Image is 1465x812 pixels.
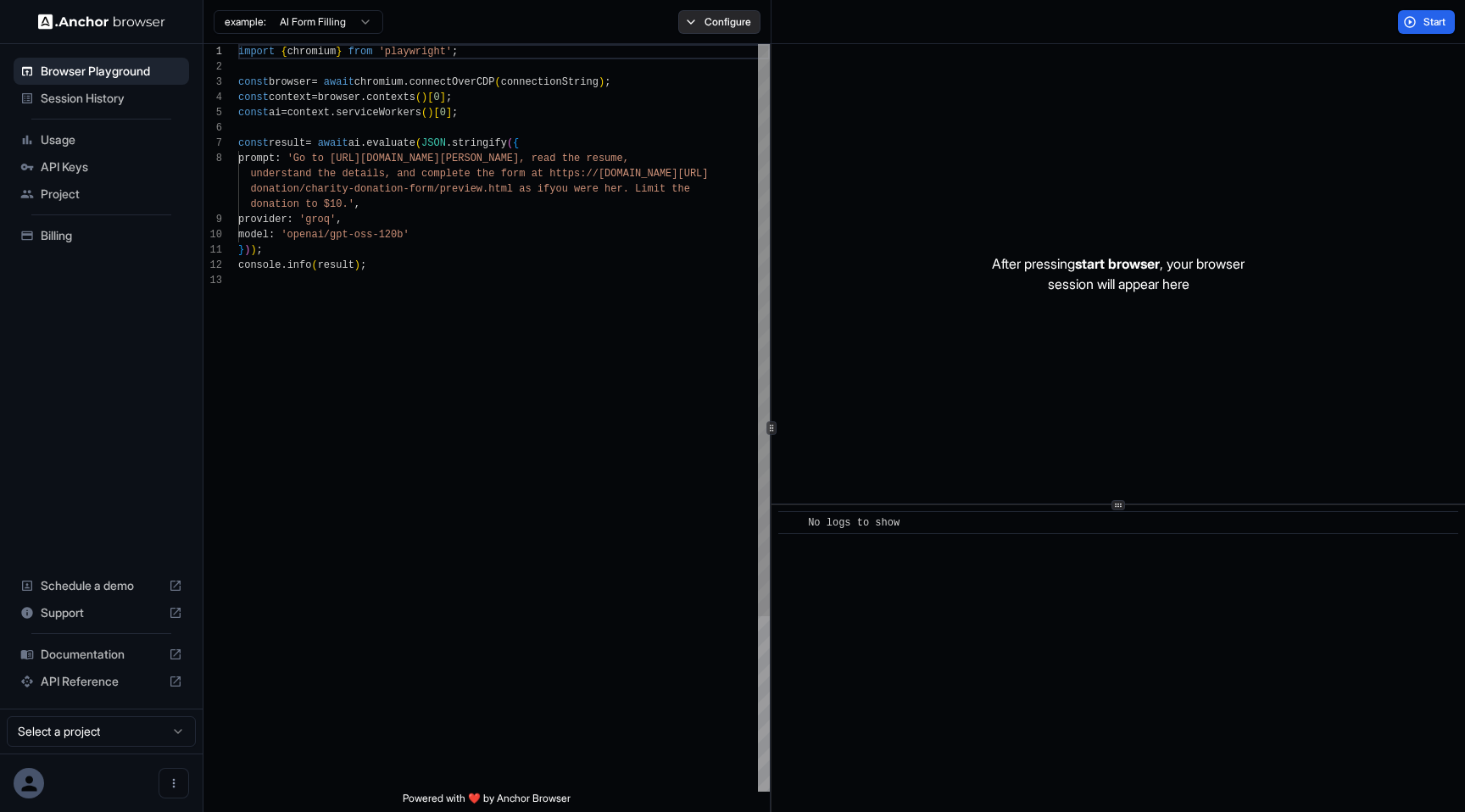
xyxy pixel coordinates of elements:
span: Support [41,604,162,621]
span: ; [446,92,452,103]
span: ; [257,244,263,256]
span: const [238,76,269,88]
button: Start [1398,10,1455,34]
img: Anchor Logo [38,14,165,30]
span: ( [415,92,421,103]
div: API Reference [14,668,189,695]
span: . [330,107,336,119]
span: Schedule a demo [41,577,162,594]
div: 6 [203,120,222,136]
span: ( [311,259,317,271]
span: 0 [440,107,446,119]
div: Session History [14,85,189,112]
span: ai [348,137,360,149]
span: start browser [1075,255,1160,272]
button: Configure [678,10,760,34]
span: const [238,107,269,119]
span: ) [244,244,250,256]
span: contexts [366,92,415,103]
div: Usage [14,126,189,153]
span: Browser Playground [41,63,182,80]
span: browser [269,76,311,88]
span: . [360,92,366,103]
span: . [360,137,366,149]
span: Powered with ❤️ by Anchor Browser [403,792,571,812]
span: ( [415,137,421,149]
div: 10 [203,227,222,242]
span: [ [427,92,433,103]
div: 8 [203,151,222,166]
span: stringify [452,137,507,149]
div: 12 [203,258,222,273]
span: 'playwright' [379,46,452,58]
button: Open menu [159,768,189,798]
div: Schedule a demo [14,572,189,599]
span: ( [495,76,501,88]
span: [ [433,107,439,119]
span: result [269,137,305,149]
span: Documentation [41,646,162,663]
span: ] [446,107,452,119]
span: ; [360,259,366,271]
span: prompt [238,153,275,164]
span: info [287,259,312,271]
span: . [281,259,287,271]
span: chromium [287,46,337,58]
span: Usage [41,131,182,148]
span: provider [238,214,287,225]
span: model [238,229,269,241]
span: Billing [41,227,182,244]
span: ) [427,107,433,119]
div: Documentation [14,641,189,668]
span: const [238,92,269,103]
span: example: [225,15,266,29]
span: ) [599,76,604,88]
span: JSON [421,137,446,149]
span: . [403,76,409,88]
span: ​ [787,514,795,531]
span: = [281,107,287,119]
span: Session History [41,90,182,107]
span: ttps://[DOMAIN_NAME][URL] [555,168,708,180]
span: Project [41,186,182,203]
span: you were her. Limit the [549,183,690,195]
div: 4 [203,90,222,105]
span: serviceWorkers [336,107,421,119]
span: ( [421,107,427,119]
div: 13 [203,273,222,288]
span: console [238,259,281,271]
span: API Keys [41,159,182,175]
span: context [287,107,330,119]
div: Support [14,599,189,626]
span: ad the resume, [543,153,629,164]
span: await [324,76,354,88]
div: 9 [203,212,222,227]
span: connectionString [501,76,599,88]
span: ; [452,46,458,58]
span: { [513,137,519,149]
span: chromium [354,76,404,88]
span: } [336,46,342,58]
div: Billing [14,222,189,249]
span: 'Go to [URL][DOMAIN_NAME][PERSON_NAME], re [287,153,543,164]
span: ; [452,107,458,119]
span: context [269,92,311,103]
span: : [287,214,293,225]
p: After pressing , your browser session will appear here [992,253,1245,294]
span: understand the details, and complete the form at h [250,168,555,180]
div: 7 [203,136,222,151]
span: import [238,46,275,58]
span: connectOverCDP [409,76,495,88]
span: 'groq' [299,214,336,225]
span: . [446,137,452,149]
div: 3 [203,75,222,90]
span: await [318,137,348,149]
div: API Keys [14,153,189,181]
span: Start [1423,15,1447,29]
span: } [238,244,244,256]
span: ai [269,107,281,119]
span: ; [604,76,610,88]
span: API Reference [41,673,162,690]
span: , [354,198,360,210]
div: 5 [203,105,222,120]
